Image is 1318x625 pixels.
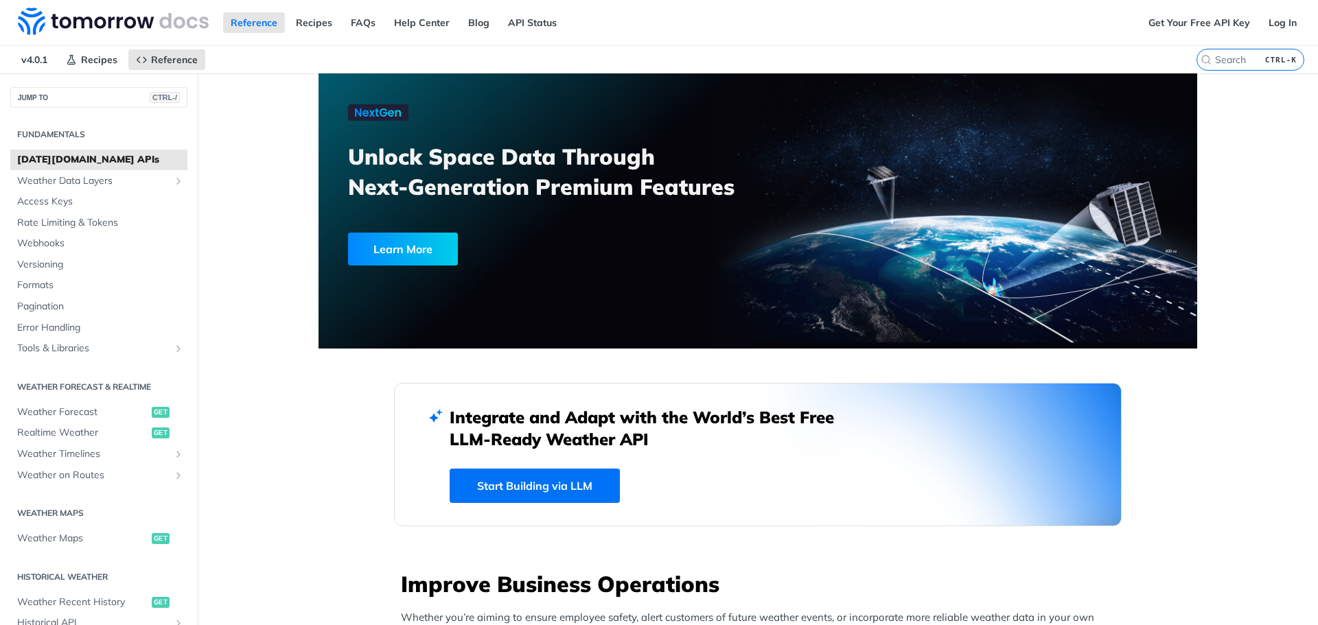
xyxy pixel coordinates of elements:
div: Learn More [348,233,458,266]
a: Start Building via LLM [450,469,620,503]
span: get [152,597,170,608]
span: Versioning [17,258,184,272]
a: Pagination [10,296,187,317]
a: API Status [500,12,564,33]
span: Error Handling [17,321,184,335]
h3: Improve Business Operations [401,569,1122,599]
span: Access Keys [17,195,184,209]
a: Weather on RoutesShow subpages for Weather on Routes [10,465,187,486]
a: Versioning [10,255,187,275]
a: Recipes [58,49,125,70]
kbd: CTRL-K [1262,53,1300,67]
img: NextGen [348,104,408,121]
span: Reference [151,54,198,66]
a: Blog [461,12,497,33]
h2: Weather Maps [10,507,187,519]
a: Realtime Weatherget [10,423,187,443]
a: Weather Data LayersShow subpages for Weather Data Layers [10,171,187,191]
span: Weather Maps [17,532,148,545]
h2: Fundamentals [10,128,187,141]
span: Weather Recent History [17,595,148,609]
span: Rate Limiting & Tokens [17,216,184,230]
span: Tools & Libraries [17,342,170,355]
a: Tools & LibrariesShow subpages for Tools & Libraries [10,338,187,359]
img: Tomorrow.io Weather API Docs [18,8,209,35]
span: get [152,407,170,418]
h2: Historical Weather [10,571,187,583]
a: Recipes [288,12,340,33]
button: Show subpages for Weather on Routes [173,470,184,481]
a: Log In [1261,12,1304,33]
button: JUMP TOCTRL-/ [10,87,187,108]
a: Weather Recent Historyget [10,592,187,613]
span: Webhooks [17,237,184,250]
a: Error Handling [10,318,187,338]
button: Show subpages for Tools & Libraries [173,343,184,354]
span: Recipes [81,54,117,66]
button: Show subpages for Weather Data Layers [173,176,184,187]
h2: Weather Forecast & realtime [10,381,187,393]
a: Rate Limiting & Tokens [10,213,187,233]
a: Formats [10,275,187,296]
span: Weather on Routes [17,469,170,482]
span: Pagination [17,300,184,314]
span: get [152,533,170,544]
a: FAQs [343,12,383,33]
svg: Search [1201,54,1212,65]
span: Formats [17,279,184,292]
a: Get Your Free API Key [1141,12,1258,33]
a: Weather Mapsget [10,528,187,549]
h2: Integrate and Adapt with the World’s Best Free LLM-Ready Weather API [450,406,855,450]
span: get [152,427,170,438]
span: [DATE][DOMAIN_NAME] APIs [17,153,184,167]
span: Weather Timelines [17,447,170,461]
a: Reference [128,49,205,70]
span: Weather Forecast [17,405,148,419]
a: Weather Forecastget [10,402,187,423]
span: Realtime Weather [17,426,148,440]
a: Learn More [348,233,688,266]
button: Show subpages for Weather Timelines [173,449,184,460]
a: Reference [223,12,285,33]
a: Webhooks [10,233,187,254]
h3: Unlock Space Data Through Next-Generation Premium Features [348,141,773,202]
a: [DATE][DOMAIN_NAME] APIs [10,150,187,170]
a: Help Center [386,12,457,33]
span: v4.0.1 [14,49,55,70]
span: CTRL-/ [150,92,180,103]
a: Access Keys [10,191,187,212]
span: Weather Data Layers [17,174,170,188]
a: Weather TimelinesShow subpages for Weather Timelines [10,444,187,464]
